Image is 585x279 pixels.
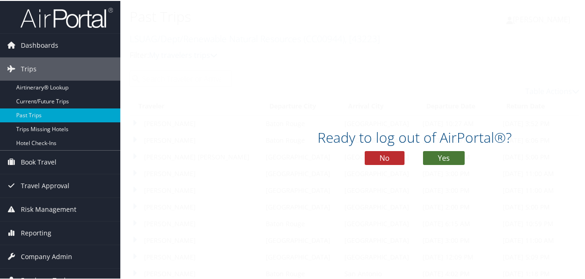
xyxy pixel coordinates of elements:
span: Dashboards [21,33,58,56]
button: Yes [423,150,465,164]
span: Company Admin [21,244,72,267]
span: Risk Management [21,197,76,220]
span: Travel Approval [21,173,69,197]
span: Book Travel [21,150,56,173]
span: Reporting [21,221,51,244]
button: No [365,150,405,164]
img: airportal-logo.png [20,6,113,28]
span: Trips [21,57,37,80]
